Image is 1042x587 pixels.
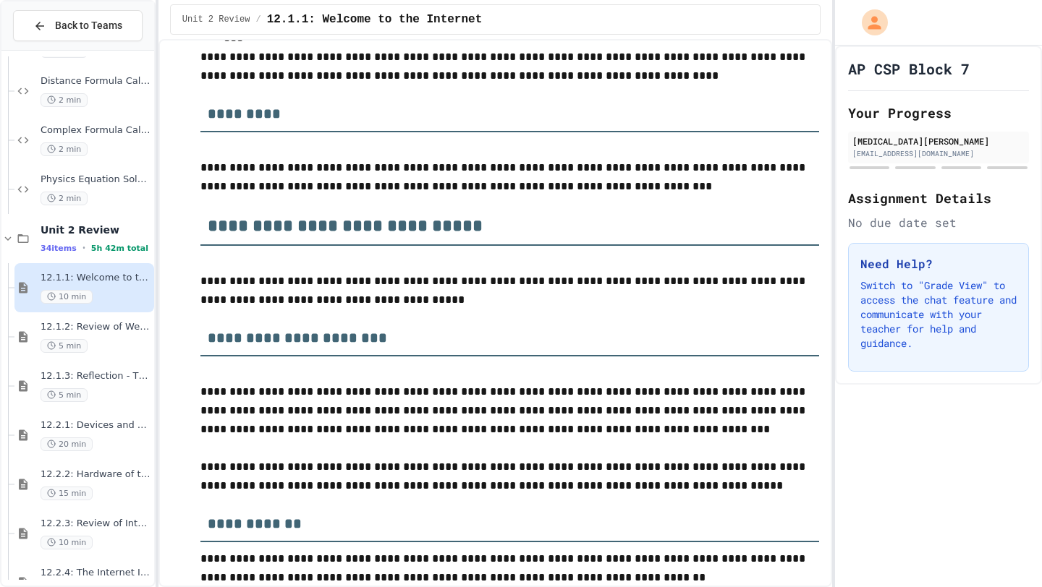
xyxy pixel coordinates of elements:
span: 12.2.2: Hardware of the Internet [41,468,151,481]
button: Back to Teams [13,10,143,41]
span: Back to Teams [55,18,122,33]
span: 2 min [41,192,88,205]
span: 5h 42m total [91,244,148,253]
span: Physics Equation Solver [41,173,151,186]
h1: AP CSP Block 7 [848,59,970,79]
span: 10 min [41,290,93,304]
span: 12.1.1: Welcome to the Internet [267,11,483,28]
span: 12.1.2: Review of Welcome to the Internet [41,321,151,333]
span: / [255,14,260,25]
span: 20 min [41,437,93,451]
span: 15 min [41,487,93,500]
span: 34 items [41,244,77,253]
div: My Account [847,6,891,39]
p: Switch to "Grade View" to access the chat feature and communicate with your teacher for help and ... [860,278,1017,351]
h2: Assignment Details [848,188,1029,208]
span: 12.2.1: Devices and Networks [41,419,151,432]
div: [EMAIL_ADDRESS][DOMAIN_NAME] [852,148,1025,159]
span: Complex Formula Calculator [41,124,151,137]
span: 12.2.3: Review of Internet Hardware [41,518,151,530]
span: Unit 2 Review [41,223,151,236]
span: 12.1.1: Welcome to the Internet [41,272,151,284]
span: 12.2.4: The Internet Is In The Ocean [41,567,151,579]
span: 10 min [41,536,93,549]
span: 12.1.3: Reflection - The Internet and You [41,370,151,382]
span: 5 min [41,339,88,353]
span: Distance Formula Calculator [41,75,151,87]
span: 2 min [41,142,88,156]
h3: Need Help? [860,255,1017,273]
span: 2 min [41,93,88,107]
span: 5 min [41,388,88,402]
div: No due date set [848,214,1029,231]
span: Unit 2 Review [182,14,250,25]
h2: Your Progress [848,103,1029,123]
span: • [82,242,85,254]
div: [MEDICAL_DATA][PERSON_NAME] [852,134,1025,147]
